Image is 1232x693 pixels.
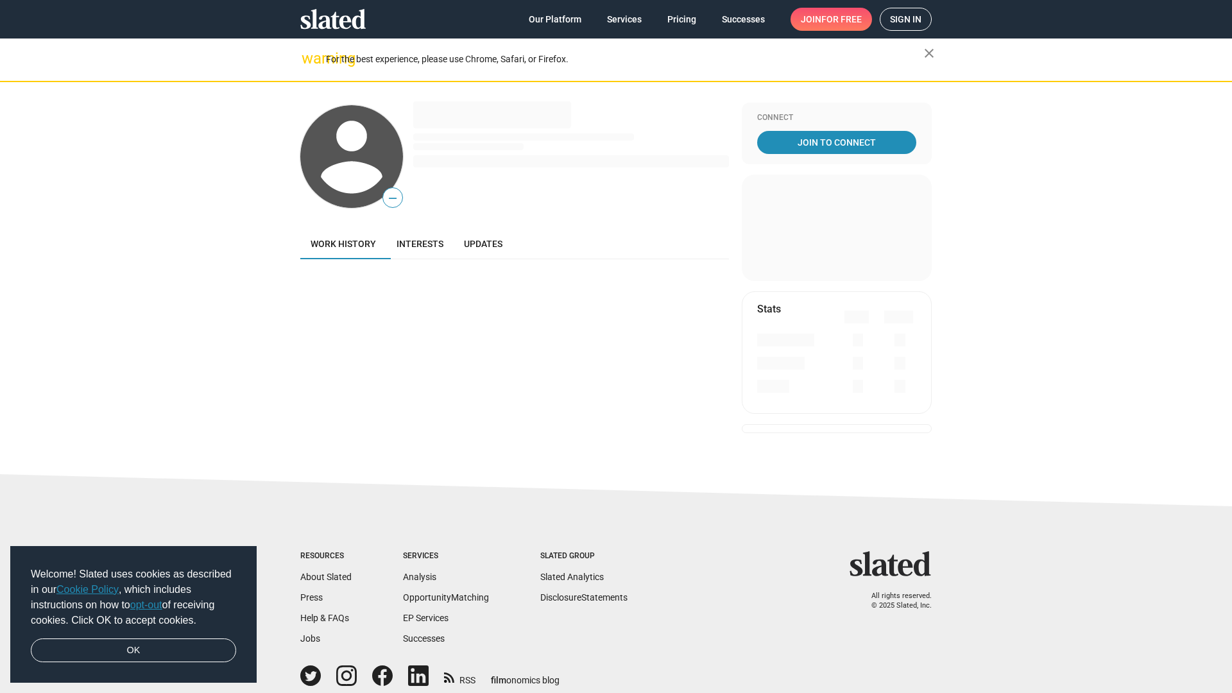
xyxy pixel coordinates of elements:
[540,572,604,582] a: Slated Analytics
[757,302,781,316] mat-card-title: Stats
[491,675,506,685] span: film
[386,228,454,259] a: Interests
[326,51,924,68] div: For the best experience, please use Chrome, Safari, or Firefox.
[540,592,628,603] a: DisclosureStatements
[311,239,376,249] span: Work history
[712,8,775,31] a: Successes
[757,131,916,154] a: Join To Connect
[10,546,257,683] div: cookieconsent
[491,664,560,687] a: filmonomics blog
[444,667,475,687] a: RSS
[464,239,502,249] span: Updates
[300,633,320,644] a: Jobs
[300,572,352,582] a: About Slated
[540,551,628,561] div: Slated Group
[300,613,349,623] a: Help & FAQs
[130,599,162,610] a: opt-out
[921,46,937,61] mat-icon: close
[607,8,642,31] span: Services
[403,592,489,603] a: OpportunityMatching
[757,113,916,123] div: Connect
[858,592,932,610] p: All rights reserved. © 2025 Slated, Inc.
[403,633,445,644] a: Successes
[821,8,862,31] span: for free
[667,8,696,31] span: Pricing
[403,551,489,561] div: Services
[518,8,592,31] a: Our Platform
[722,8,765,31] span: Successes
[454,228,513,259] a: Updates
[31,638,236,663] a: dismiss cookie message
[880,8,932,31] a: Sign in
[397,239,443,249] span: Interests
[300,228,386,259] a: Work history
[300,592,323,603] a: Press
[529,8,581,31] span: Our Platform
[791,8,872,31] a: Joinfor free
[403,572,436,582] a: Analysis
[801,8,862,31] span: Join
[760,131,914,154] span: Join To Connect
[597,8,652,31] a: Services
[300,551,352,561] div: Resources
[31,567,236,628] span: Welcome! Slated uses cookies as described in our , which includes instructions on how to of recei...
[657,8,706,31] a: Pricing
[403,613,449,623] a: EP Services
[302,51,317,66] mat-icon: warning
[890,8,921,30] span: Sign in
[56,584,119,595] a: Cookie Policy
[383,190,402,207] span: —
